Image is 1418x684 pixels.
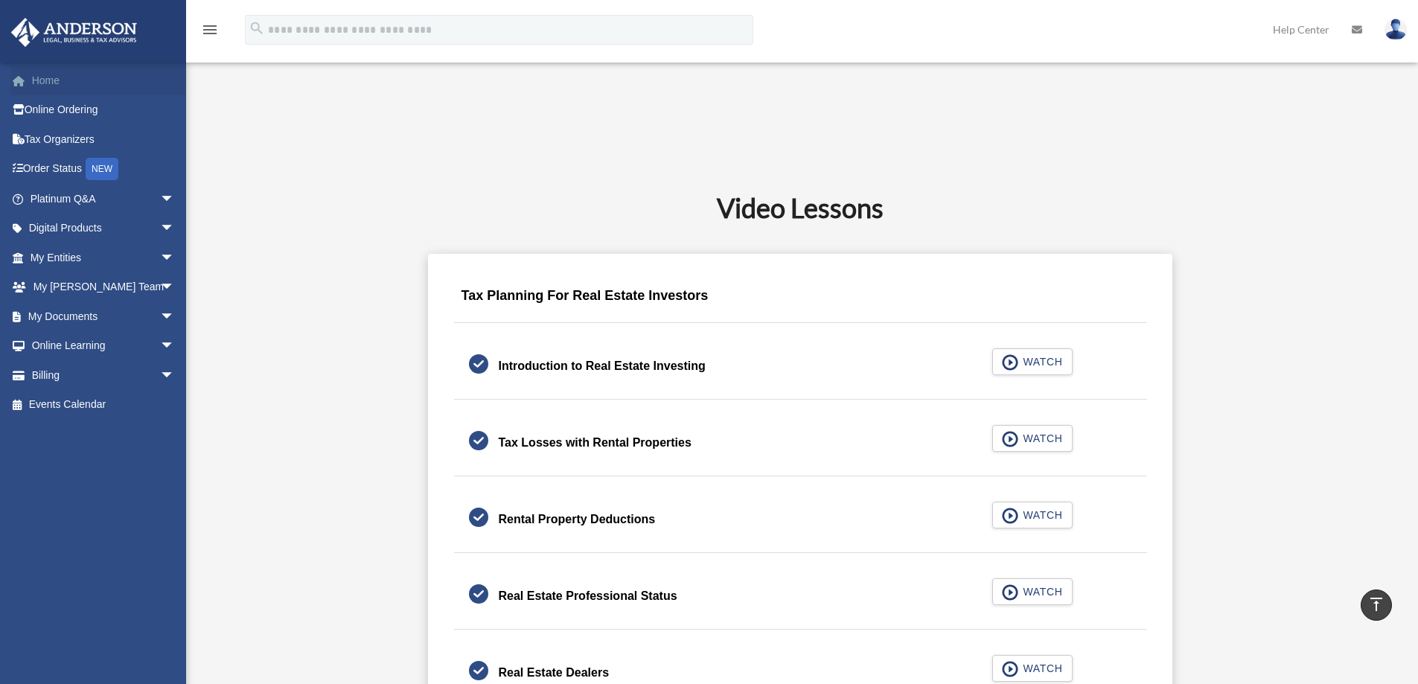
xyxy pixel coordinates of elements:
[1018,354,1062,369] span: WATCH
[1018,508,1062,522] span: WATCH
[160,214,190,244] span: arrow_drop_down
[160,243,190,273] span: arrow_drop_down
[454,277,1147,324] div: Tax Planning For Real Estate Investors
[160,331,190,362] span: arrow_drop_down
[249,20,265,36] i: search
[10,272,197,302] a: My [PERSON_NAME] Teamarrow_drop_down
[10,184,197,214] a: Platinum Q&Aarrow_drop_down
[1367,595,1385,613] i: vertical_align_top
[10,214,197,243] a: Digital Productsarrow_drop_down
[469,348,1132,384] a: Introduction to Real Estate Investing WATCH
[10,65,197,95] a: Home
[160,301,190,332] span: arrow_drop_down
[10,124,197,154] a: Tax Organizers
[10,390,197,420] a: Events Calendar
[7,18,141,47] img: Anderson Advisors Platinum Portal
[992,502,1073,528] button: WATCH
[1385,19,1407,40] img: User Pic
[992,655,1073,682] button: WATCH
[160,272,190,303] span: arrow_drop_down
[10,243,197,272] a: My Entitiesarrow_drop_down
[160,184,190,214] span: arrow_drop_down
[160,360,190,391] span: arrow_drop_down
[253,189,1348,226] h2: Video Lessons
[992,348,1073,375] button: WATCH
[10,95,197,125] a: Online Ordering
[499,662,610,683] div: Real Estate Dealers
[10,301,197,331] a: My Documentsarrow_drop_down
[10,331,197,361] a: Online Learningarrow_drop_down
[469,502,1132,537] a: Rental Property Deductions WATCH
[499,509,656,530] div: Rental Property Deductions
[201,26,219,39] a: menu
[1018,431,1062,446] span: WATCH
[1018,584,1062,599] span: WATCH
[992,578,1073,605] button: WATCH
[499,586,677,607] div: Real Estate Professional Status
[10,154,197,185] a: Order StatusNEW
[1018,661,1062,676] span: WATCH
[469,578,1132,614] a: Real Estate Professional Status WATCH
[469,425,1132,461] a: Tax Losses with Rental Properties WATCH
[992,425,1073,452] button: WATCH
[10,360,197,390] a: Billingarrow_drop_down
[86,158,118,180] div: NEW
[499,356,706,377] div: Introduction to Real Estate Investing
[201,21,219,39] i: menu
[1361,589,1392,621] a: vertical_align_top
[499,432,692,453] div: Tax Losses with Rental Properties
